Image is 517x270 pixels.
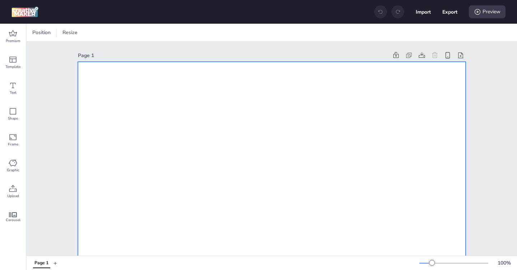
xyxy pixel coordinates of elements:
[469,5,506,18] div: Preview
[416,4,431,19] button: Import
[78,52,388,59] div: Page 1
[34,260,48,266] div: Page 1
[442,4,457,19] button: Export
[53,257,57,269] button: +
[61,29,79,36] span: Resize
[8,116,18,121] span: Shape
[11,6,38,17] img: logo Creative Maker
[7,193,19,199] span: Upload
[8,141,18,147] span: Frame
[6,217,20,223] span: Carousel
[7,167,19,173] span: Graphic
[29,257,53,269] div: Tabs
[6,38,20,44] span: Premium
[10,90,17,96] span: Text
[495,259,513,267] div: 100 %
[31,29,52,36] span: Position
[5,64,20,70] span: Template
